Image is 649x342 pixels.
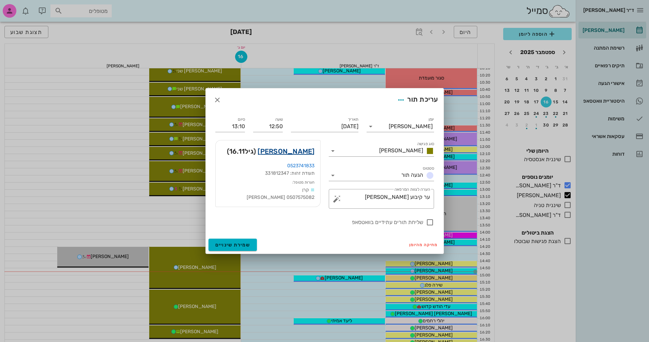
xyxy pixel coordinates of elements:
[287,163,315,169] a: 0523741833
[379,147,423,154] span: [PERSON_NAME]
[409,242,438,247] span: מחיקה מהיומן
[367,121,434,132] div: יומן[PERSON_NAME]
[215,242,250,248] span: שמירת שינויים
[208,239,257,251] button: שמירת שינויים
[292,180,314,185] small: הערות מטופל:
[238,117,245,122] label: סיום
[428,117,434,122] label: יומן
[227,146,256,157] span: (גיל )
[347,117,358,122] label: תאריך
[395,94,438,106] div: עריכת תור
[423,166,434,171] label: סטטוס
[229,147,245,155] span: 16.11
[329,170,434,181] div: סטטוסהגעה תור
[215,219,423,226] label: שליחת תורים עתידיים בוואטסאפ
[417,141,434,147] label: סוג פגישה
[394,187,430,192] label: הערה לצוות המרפאה
[389,123,433,130] div: [PERSON_NAME]
[221,170,315,177] div: תעודת זהות: 331812347
[406,240,441,250] button: מחיקה מהיומן
[258,146,314,157] a: [PERSON_NAME]
[401,172,423,178] span: הגעה תור
[275,117,283,122] label: שעה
